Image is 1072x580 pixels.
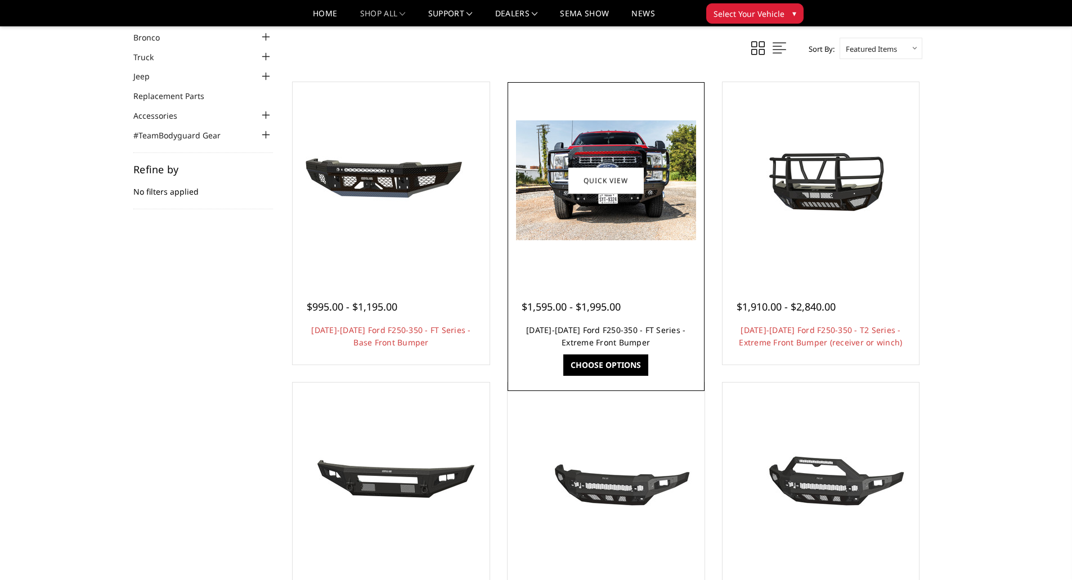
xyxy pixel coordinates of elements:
span: ▾ [792,7,796,19]
label: Sort By: [802,41,835,57]
button: Select Your Vehicle [706,3,804,24]
a: 2023-2025 Ford F250-350 - A2L Series - Base Front Bumper [295,385,487,577]
div: No filters applied [133,164,273,209]
a: 2023-2025 Ford F250-350 - FT Series - Base Front Bumper [295,85,487,276]
span: Select Your Vehicle [714,8,784,20]
a: SEMA Show [560,10,609,26]
span: $995.00 - $1,195.00 [307,300,397,313]
a: Replacement Parts [133,90,218,102]
img: 2023-2025 Ford F250-350 - A2L Series - Base Front Bumper [301,439,481,522]
span: $1,910.00 - $2,840.00 [737,300,836,313]
a: #TeamBodyguard Gear [133,129,235,141]
a: Truck [133,51,168,63]
a: Quick view [568,167,644,194]
a: 2023-2025 Ford F250-350 - Freedom Series - Base Front Bumper (non-winch) 2023-2025 Ford F250-350 ... [510,385,702,577]
img: 2023-2025 Ford F250-350 - FT Series - Base Front Bumper [301,138,481,223]
a: Support [428,10,473,26]
a: Choose Options [563,354,648,376]
a: [DATE]-[DATE] Ford F250-350 - T2 Series - Extreme Front Bumper (receiver or winch) [739,325,902,348]
a: Bronco [133,32,174,43]
a: 2023-2025 Ford F250-350 - FT Series - Extreme Front Bumper 2023-2025 Ford F250-350 - FT Series - ... [510,85,702,276]
a: News [631,10,654,26]
a: [DATE]-[DATE] Ford F250-350 - FT Series - Base Front Bumper [311,325,470,348]
img: 2023-2025 Ford F250-350 - Freedom Series - Sport Front Bumper (non-winch) [730,439,910,523]
a: [DATE]-[DATE] Ford F250-350 - FT Series - Extreme Front Bumper [526,325,685,348]
a: Home [313,10,337,26]
a: Dealers [495,10,538,26]
img: 2023-2025 Ford F250-350 - FT Series - Extreme Front Bumper [516,120,696,240]
img: 2023-2025 Ford F250-350 - T2 Series - Extreme Front Bumper (receiver or winch) [730,130,910,231]
a: Accessories [133,110,191,122]
a: 2023-2025 Ford F250-350 - Freedom Series - Sport Front Bumper (non-winch) Multiple lighting options [725,385,917,577]
a: Jeep [133,70,164,82]
h5: Refine by [133,164,273,174]
a: 2023-2025 Ford F250-350 - T2 Series - Extreme Front Bumper (receiver or winch) 2023-2025 Ford F25... [725,85,917,276]
span: $1,595.00 - $1,995.00 [522,300,621,313]
a: shop all [360,10,406,26]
